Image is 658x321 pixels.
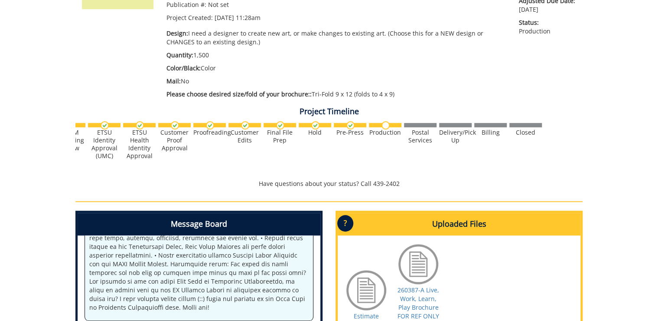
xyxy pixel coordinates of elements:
[101,121,109,129] img: checkmark
[299,129,331,136] div: Hold
[166,13,213,22] span: Project Created:
[404,129,436,144] div: Postal Services
[166,51,193,59] span: Quantity:
[439,129,472,144] div: Delivery/Pick Up
[334,129,366,136] div: Pre-Press
[354,312,379,320] a: Estimate
[215,13,261,22] span: [DATE] 11:28am
[208,0,229,9] span: Not set
[381,121,390,129] img: no
[311,121,319,129] img: checkmark
[78,213,320,235] h4: Message Board
[206,121,214,129] img: checkmark
[264,129,296,144] div: Final File Prep
[338,213,580,235] h4: Uploaded Files
[171,121,179,129] img: checkmark
[474,129,507,136] div: Billing
[123,129,156,160] div: ETSU Health Identity Approval
[166,90,506,99] p: Tri-Fold 9 x 12 (folds to 4 x 9)
[158,129,191,152] div: Customer Proof Approval
[166,77,181,85] span: Mail:
[166,77,506,86] p: No
[75,107,583,116] h4: Project Timeline
[519,18,576,36] p: Production
[88,129,121,160] div: ETSU Identity Approval (UMC)
[519,18,576,27] span: Status:
[337,215,353,232] p: ?
[166,64,506,73] p: Color
[166,29,506,46] p: I need a designer to create new art, or make changes to existing art. (Choose this for a NEW desi...
[166,90,312,98] span: Please choose desired size/fold of your brochure::
[166,0,206,9] span: Publication #:
[276,121,284,129] img: checkmark
[241,121,249,129] img: checkmark
[228,129,261,144] div: Customer Edits
[166,29,188,37] span: Design:
[509,129,542,136] div: Closed
[193,129,226,136] div: Proofreading
[136,121,144,129] img: checkmark
[166,64,201,72] span: Color/Black:
[166,51,506,60] p: 1,500
[346,121,355,129] img: checkmark
[369,129,401,136] div: Production
[397,286,439,320] a: 260387-A Live, Work, Learn, Play Brochure FOR REF ONLY
[75,179,583,188] p: Have questions about your status? Call 439-2402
